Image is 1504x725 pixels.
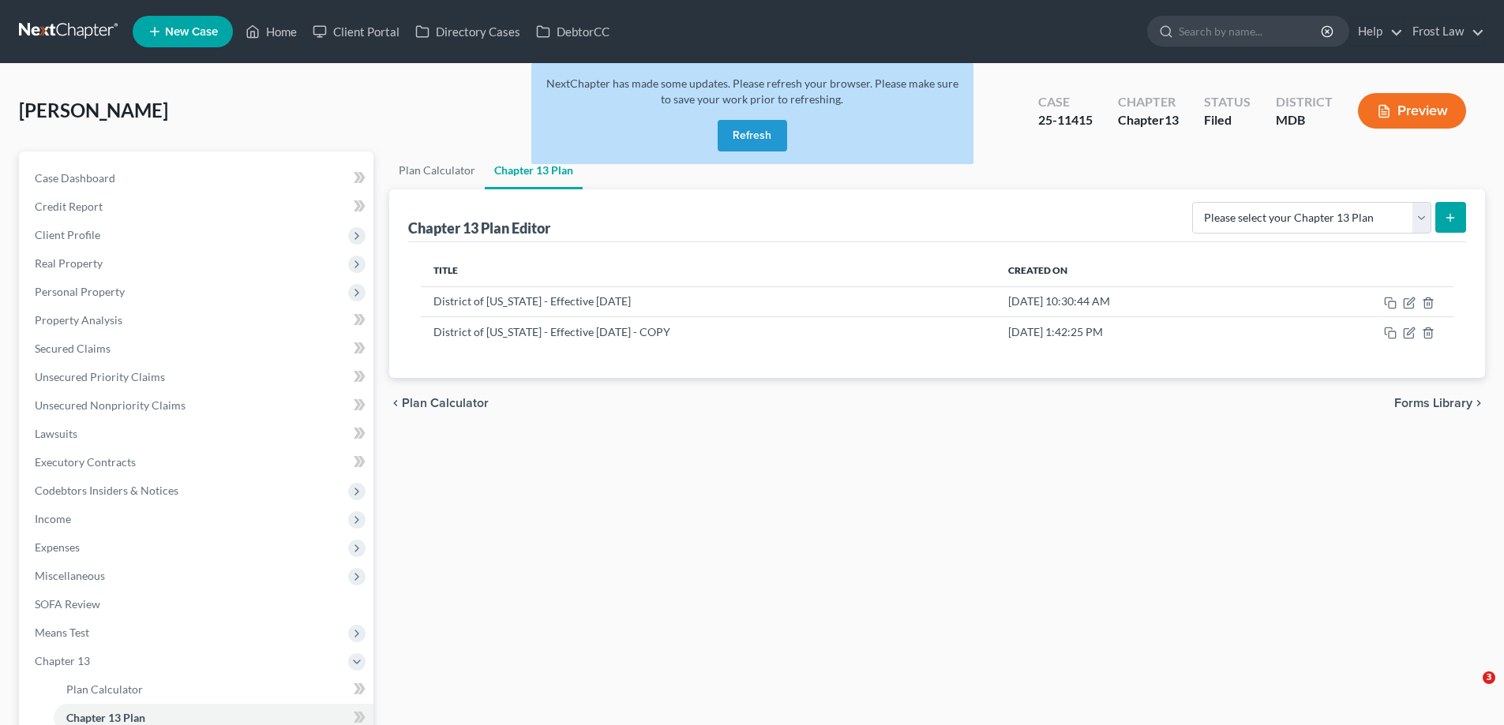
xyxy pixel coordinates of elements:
[1204,111,1251,129] div: Filed
[408,219,550,237] div: Chapter 13 Plan Editor
[389,151,485,189] a: Plan Calculator
[54,675,373,704] a: Plan Calculator
[421,255,995,286] th: Title
[1394,397,1472,409] span: Forms Library
[528,17,617,46] a: DebtorCC
[35,256,103,270] span: Real Property
[22,164,373,192] a: Case Dashboard
[22,334,373,363] a: Secured Claims
[421,316,995,346] td: District of [US_STATE] - Effective [DATE] - COPY
[1483,671,1495,684] span: 3
[35,370,165,383] span: Unsecured Priority Claims
[485,151,583,189] a: Chapter 13 Plan
[402,397,489,409] span: Plan Calculator
[35,313,122,327] span: Property Analysis
[22,363,373,391] a: Unsecured Priority Claims
[35,398,186,412] span: Unsecured Nonpriority Claims
[66,711,145,724] span: Chapter 13 Plan
[389,397,402,409] i: chevron_left
[389,397,489,409] button: chevron_left Plan Calculator
[35,512,71,525] span: Income
[35,597,100,611] span: SOFA Review
[1204,93,1251,111] div: Status
[35,200,103,213] span: Credit Report
[35,626,89,639] span: Means Test
[1118,111,1179,129] div: Chapter
[165,26,218,38] span: New Case
[1038,93,1093,111] div: Case
[1472,397,1485,409] i: chevron_right
[718,120,787,151] button: Refresh
[35,285,125,298] span: Personal Property
[305,17,407,46] a: Client Portal
[22,590,373,618] a: SOFA Review
[35,484,178,497] span: Codebtors Insiders & Notices
[66,682,143,696] span: Plan Calculator
[22,391,373,420] a: Unsecured Nonpriority Claims
[22,448,373,476] a: Executory Contracts
[35,569,105,582] span: Miscellaneous
[421,286,995,316] td: District of [US_STATE] - Effective [DATE]
[407,17,528,46] a: Directory Cases
[35,171,115,185] span: Case Dashboard
[1118,93,1179,111] div: Chapter
[35,540,80,554] span: Expenses
[35,342,111,355] span: Secured Claims
[1450,671,1488,709] iframe: Intercom live chat
[35,654,90,667] span: Chapter 13
[1038,111,1093,129] div: 25-11415
[1165,112,1179,127] span: 13
[1276,111,1333,129] div: MDB
[996,316,1274,346] td: [DATE] 1:42:25 PM
[1350,17,1403,46] a: Help
[35,427,77,440] span: Lawsuits
[1405,17,1484,46] a: Frost Law
[1179,17,1323,46] input: Search by name...
[238,17,305,46] a: Home
[546,77,958,106] span: NextChapter has made some updates. Please refresh your browser. Please make sure to save your wor...
[35,228,100,241] span: Client Profile
[22,192,373,221] a: Credit Report
[1276,93,1333,111] div: District
[35,455,136,469] span: Executory Contracts
[996,255,1274,286] th: Created On
[22,420,373,448] a: Lawsuits
[1358,93,1466,129] button: Preview
[19,99,168,121] span: [PERSON_NAME]
[22,306,373,334] a: Property Analysis
[996,286,1274,316] td: [DATE] 10:30:44 AM
[1394,397,1485,409] button: Forms Library chevron_right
